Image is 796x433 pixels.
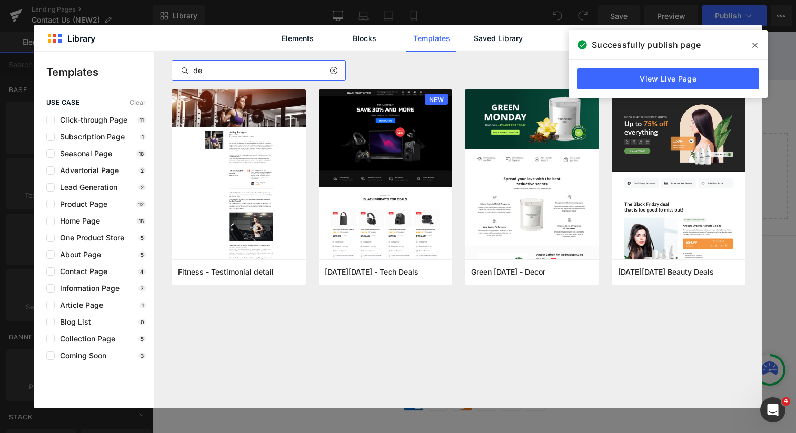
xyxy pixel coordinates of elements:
[21,253,40,266] a: FAQ
[328,297,486,319] input: Enter your email
[55,351,106,360] span: Coming Soon
[46,64,154,80] p: Templates
[325,267,419,277] span: Black Friday - Tech Deals
[140,134,146,140] p: 1
[172,89,306,319] img: cbe28038-c0c0-4e55-9a5b-85cbf036daec.png
[21,234,81,243] b: COMPANY
[130,99,146,106] span: Clear
[760,397,785,422] iframe: Intercom live chat
[174,284,234,297] a: Privacy Policy
[136,150,146,157] p: 18
[471,267,545,277] span: Green Monday - Decor
[273,25,323,52] a: Elements
[55,183,117,192] span: Lead Generation
[174,253,240,266] a: Shipping Policy
[21,284,51,297] a: History
[140,302,146,308] p: 1
[21,299,77,313] a: Sustainability
[138,184,146,190] p: 2
[55,234,124,242] span: One Product Store
[174,268,233,281] a: Refund Policy
[174,234,281,243] b: TERMS & POLICY
[55,200,107,208] span: Product Page
[340,25,390,52] a: Blocks
[138,336,146,342] p: 5
[138,285,146,291] p: 7
[137,117,146,123] p: 11
[138,268,146,275] p: 4
[138,167,146,174] p: 2
[55,133,125,141] span: Subscription Page
[328,253,487,289] p: Join [PERSON_NAME] in global conservation efforts, exclusive Travel Expeditions, and special insi...
[136,201,146,207] p: 12
[425,94,448,106] span: NEW
[55,217,100,225] span: Home Page
[223,126,318,147] a: Explore Blocks
[782,397,790,406] span: 4
[178,267,274,277] span: Fitness - Testimonial detail
[25,156,619,163] p: or Drag & Drop elements from left sidebar
[577,68,759,89] a: View Live Page
[55,149,112,158] span: Seasonal Page
[326,126,421,147] a: Add Single Section
[55,301,103,309] span: Article Page
[138,353,146,359] p: 3
[473,25,523,52] a: Saved Library
[138,319,146,325] p: 0
[172,64,345,77] input: E.g.: Black Friday, Sale,...
[136,218,146,224] p: 18
[406,25,456,52] a: Templates
[46,99,79,106] span: use case
[55,166,119,175] span: Advertorial Page
[55,250,101,259] span: About Page
[328,236,487,243] h2: Join the Adventure
[138,251,146,258] p: 5
[55,116,127,124] span: Click-through Page
[138,235,146,241] p: 5
[55,267,107,276] span: Contact Page
[618,267,714,277] span: Black Friday Beauty Deals
[592,38,701,51] span: Successfully publish page
[55,284,120,293] span: Information Page
[55,335,115,343] span: Collection Page
[21,268,68,281] a: Contact Us
[174,299,245,313] a: Terms of Service
[55,318,91,326] span: Blog List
